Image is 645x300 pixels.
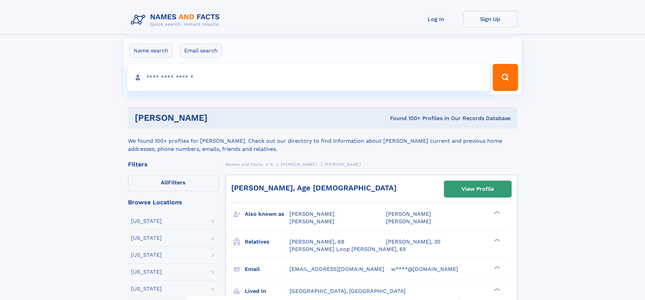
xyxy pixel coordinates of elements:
[492,265,500,270] div: ❯
[129,44,173,58] label: Name search
[281,160,317,168] a: [PERSON_NAME]
[386,238,440,246] a: [PERSON_NAME], 30
[225,160,263,168] a: Names and Facts
[444,181,511,197] a: View Profile
[289,266,384,272] span: [EMAIL_ADDRESS][DOMAIN_NAME]
[131,235,162,241] div: [US_STATE]
[128,11,225,29] img: Logo Names and Facts
[270,160,273,168] a: K
[245,236,289,248] h3: Relatives
[131,286,162,292] div: [US_STATE]
[289,246,406,253] a: [PERSON_NAME] Loop [PERSON_NAME], 65
[409,11,463,27] a: Log In
[386,218,431,225] span: [PERSON_NAME]
[135,114,299,122] h1: [PERSON_NAME]
[131,252,162,258] div: [US_STATE]
[325,162,361,167] span: [PERSON_NAME]
[289,238,344,246] a: [PERSON_NAME], 68
[289,288,406,294] span: [GEOGRAPHIC_DATA], [GEOGRAPHIC_DATA]
[493,64,518,91] button: Search Button
[245,263,289,275] h3: Email
[386,211,431,217] span: [PERSON_NAME]
[128,161,219,167] div: Filters
[492,238,500,242] div: ❯
[131,218,162,224] div: [US_STATE]
[180,44,222,58] label: Email search
[492,287,500,292] div: ❯
[461,181,494,197] div: View Profile
[299,115,511,122] div: Found 100+ Profiles In Our Records Database
[492,210,500,215] div: ❯
[270,162,273,167] span: K
[231,184,396,192] a: [PERSON_NAME], Age [DEMOGRAPHIC_DATA]
[289,218,335,225] span: [PERSON_NAME]
[128,175,219,191] label: Filters
[245,208,289,220] h3: Also known as
[128,199,219,205] div: Browse Locations
[463,11,517,27] a: Sign Up
[281,162,317,167] span: [PERSON_NAME]
[161,179,168,186] span: All
[127,64,490,91] input: search input
[245,285,289,297] h3: Lived in
[128,129,517,153] div: We found 100+ profiles for [PERSON_NAME]. Check out our directory to find information about [PERS...
[289,211,335,217] span: [PERSON_NAME]
[131,269,162,275] div: [US_STATE]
